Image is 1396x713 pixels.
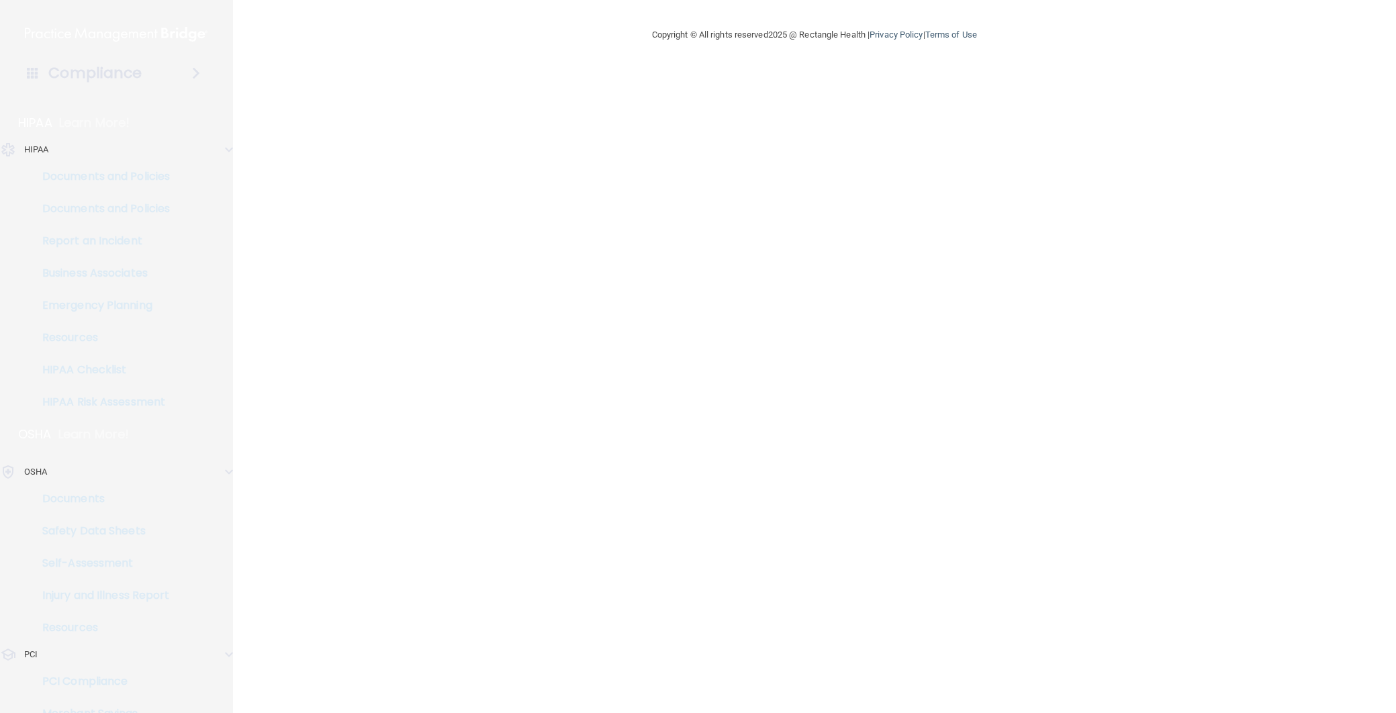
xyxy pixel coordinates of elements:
[24,464,47,480] p: OSHA
[9,234,192,248] p: Report an Incident
[59,115,130,131] p: Learn More!
[24,647,38,663] p: PCI
[9,363,192,377] p: HIPAA Checklist
[9,202,192,216] p: Documents and Policies
[25,21,207,48] img: PMB logo
[48,64,142,83] h4: Compliance
[925,30,977,40] a: Terms of Use
[569,13,1060,56] div: Copyright © All rights reserved 2025 @ Rectangle Health | |
[9,524,192,538] p: Safety Data Sheets
[9,589,192,602] p: Injury and Illness Report
[9,675,192,688] p: PCI Compliance
[18,115,52,131] p: HIPAA
[58,426,130,442] p: Learn More!
[9,492,192,506] p: Documents
[9,557,192,570] p: Self-Assessment
[9,331,192,344] p: Resources
[24,142,49,158] p: HIPAA
[9,170,192,183] p: Documents and Policies
[18,426,52,442] p: OSHA
[9,299,192,312] p: Emergency Planning
[9,395,192,409] p: HIPAA Risk Assessment
[870,30,923,40] a: Privacy Policy
[9,267,192,280] p: Business Associates
[9,621,192,634] p: Resources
